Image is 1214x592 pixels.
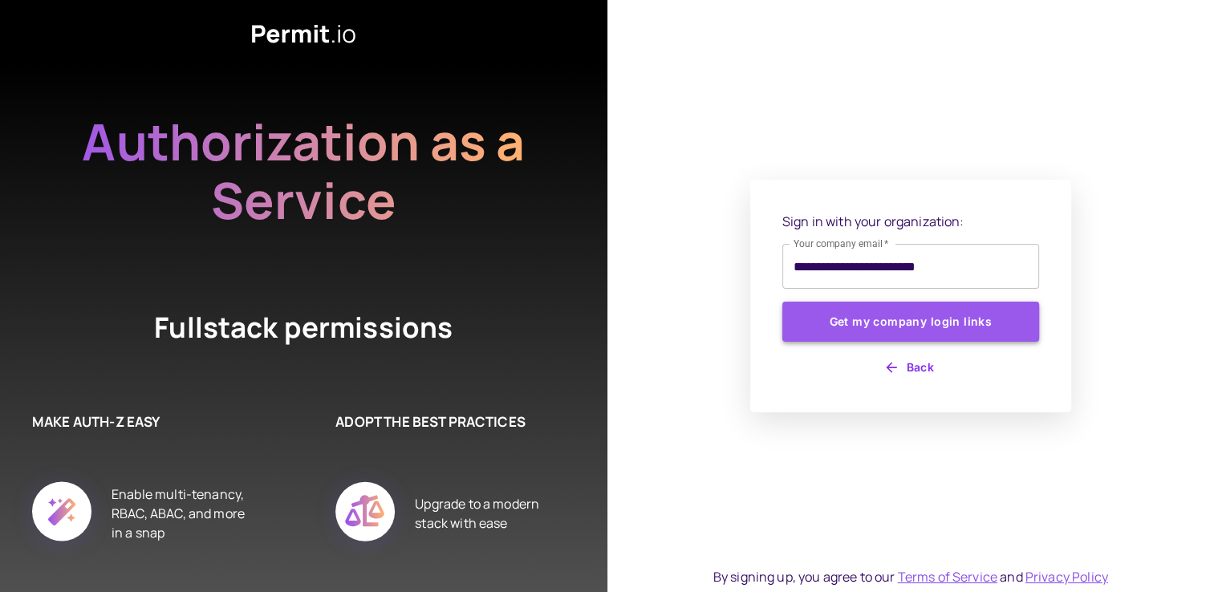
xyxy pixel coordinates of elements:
[335,412,558,432] h6: ADOPT THE BEST PRACTICES
[1025,568,1108,586] a: Privacy Policy
[794,237,889,250] label: Your company email
[782,302,1039,342] button: Get my company login links
[898,568,997,586] a: Terms of Service
[713,567,1108,586] div: By signing up, you agree to our and
[782,355,1039,380] button: Back
[415,464,558,563] div: Upgrade to a modern stack with ease
[782,212,1039,231] p: Sign in with your organization:
[112,464,255,563] div: Enable multi-tenancy, RBAC, ABAC, and more in a snap
[30,112,576,229] h2: Authorization as a Service
[95,308,512,347] h4: Fullstack permissions
[32,412,255,432] h6: MAKE AUTH-Z EASY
